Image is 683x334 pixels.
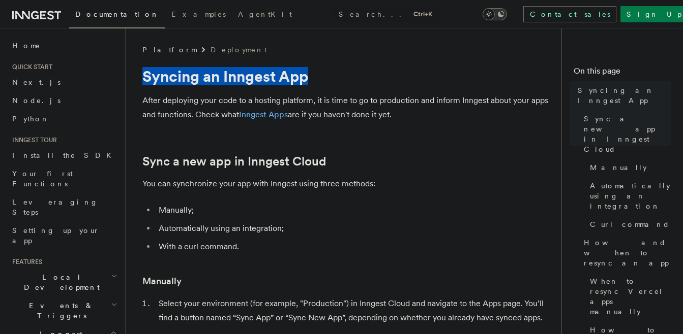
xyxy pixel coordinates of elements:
span: Python [12,115,49,123]
span: Your first Functions [12,170,73,188]
span: Examples [171,10,226,18]
a: When to resync Vercel apps manually [586,272,671,321]
span: Events & Triggers [8,300,111,321]
a: Python [8,110,120,128]
span: How and when to resync an app [584,238,671,268]
li: Manually; [156,203,549,217]
span: Leveraging Steps [12,198,98,216]
span: Setting up your app [12,226,100,245]
a: Home [8,37,120,55]
a: Install the SDK [8,146,120,164]
a: Your first Functions [8,164,120,193]
a: Examples [165,3,232,27]
a: Sync a new app in Inngest Cloud [142,154,326,169]
button: Search...Ctrl+K [331,6,440,22]
a: Deployment [211,45,267,55]
span: Home [12,41,41,51]
h4: On this page [574,65,671,81]
a: Manually [586,158,671,177]
a: Curl command [586,215,671,233]
a: Sync a new app in Inngest Cloud [580,110,671,158]
p: After deploying your code to a hosting platform, it is time to go to production and inform Innges... [142,93,549,122]
a: Manually [142,274,182,288]
a: Contact sales [523,6,616,22]
span: Curl command [590,219,670,229]
a: Leveraging Steps [8,193,120,221]
a: How and when to resync an app [580,233,671,272]
li: With a curl command. [156,240,549,254]
li: Select your environment (for example, "Production") in Inngest Cloud and navigate to the Apps pag... [156,296,549,325]
a: Inngest Apps [239,110,288,119]
a: Node.js [8,91,120,110]
span: Automatically using an integration [590,181,671,211]
span: Platform [142,45,196,55]
span: When to resync Vercel apps manually [590,276,671,317]
a: Documentation [69,3,165,28]
span: Sync a new app in Inngest Cloud [584,114,671,154]
span: Inngest tour [8,136,57,144]
a: Syncing an Inngest App [574,81,671,110]
h1: Syncing an Inngest App [142,67,549,85]
span: Next.js [12,78,61,86]
a: Next.js [8,73,120,91]
button: Toggle dark mode [483,8,507,20]
span: Syncing an Inngest App [578,85,671,106]
span: Features [8,258,42,266]
a: Automatically using an integration [586,177,671,215]
button: Events & Triggers [8,296,120,325]
span: Documentation [75,10,159,18]
button: Local Development [8,268,120,296]
li: Automatically using an integration; [156,221,549,236]
p: You can synchronize your app with Inngest using three methods: [142,177,549,191]
span: Node.js [12,96,61,105]
span: Manually [590,162,647,173]
a: AgentKit [232,3,298,27]
span: Local Development [8,272,111,292]
span: Quick start [8,63,52,71]
kbd: Ctrl+K [411,9,434,19]
a: Setting up your app [8,221,120,250]
span: Install the SDK [12,151,117,159]
span: AgentKit [238,10,292,18]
